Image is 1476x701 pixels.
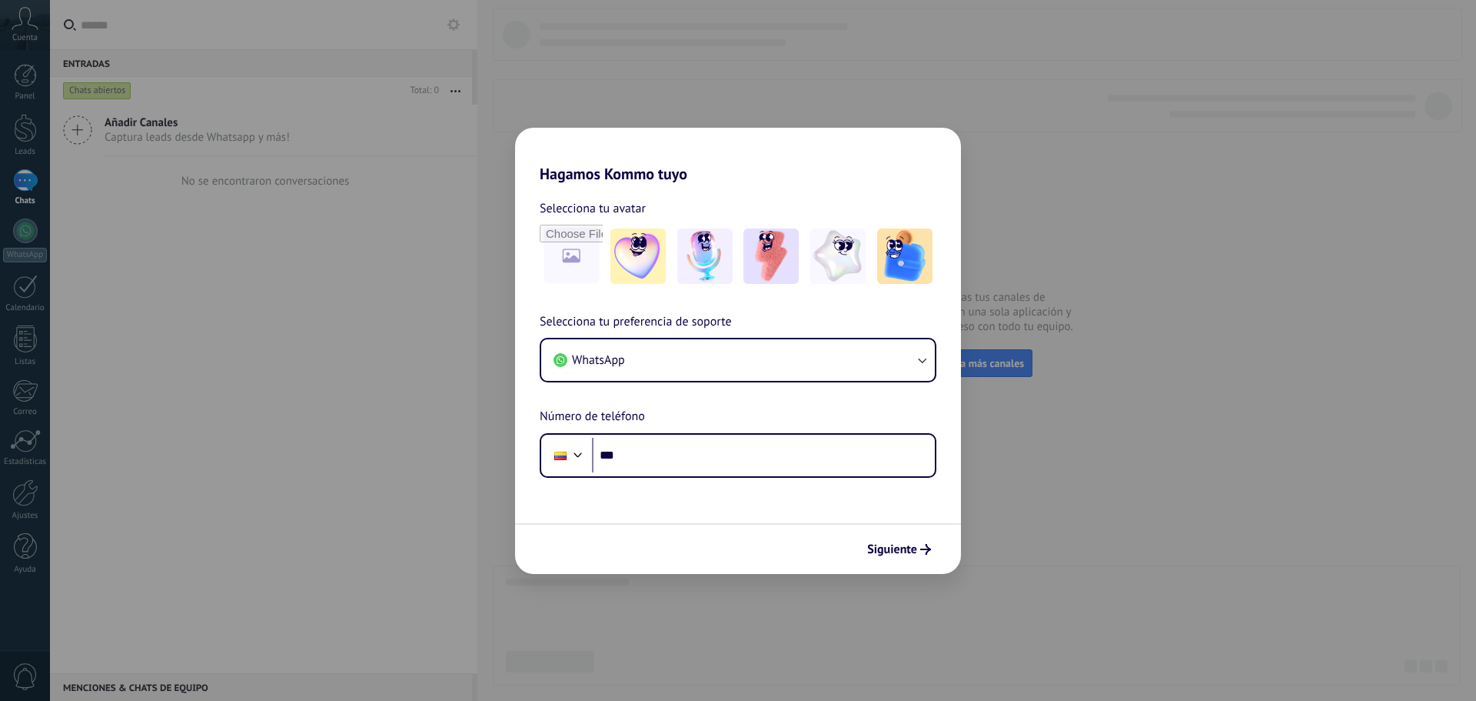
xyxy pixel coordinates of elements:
[540,199,646,219] span: Selecciona tu avatar
[540,312,732,332] span: Selecciona tu preferencia de soporte
[610,229,666,284] img: -1.jpeg
[867,544,917,555] span: Siguiente
[810,229,866,284] img: -4.jpeg
[743,229,799,284] img: -3.jpeg
[541,339,935,381] button: WhatsApp
[877,229,932,284] img: -5.jpeg
[540,407,645,427] span: Número de teléfono
[572,352,625,368] span: WhatsApp
[515,128,961,183] h2: Hagamos Kommo tuyo
[546,439,575,472] div: Colombia: + 57
[860,536,938,562] button: Siguiente
[677,229,733,284] img: -2.jpeg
